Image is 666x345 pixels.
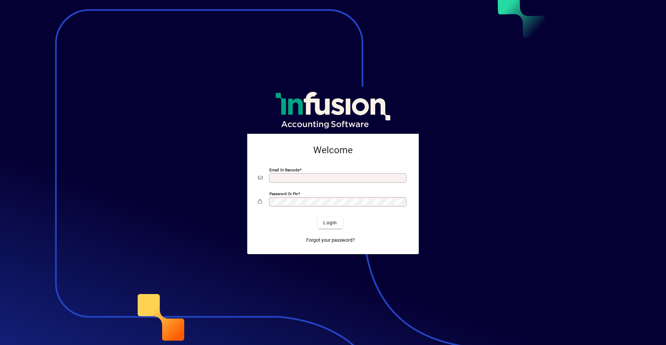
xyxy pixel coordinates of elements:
[258,145,408,156] h2: Welcome
[306,237,355,244] span: Forgot your password?
[323,219,337,226] span: Login
[304,234,357,246] a: Forgot your password?
[318,217,342,229] button: Login
[269,191,298,196] mat-label: Password or Pin
[269,168,299,172] mat-label: Email or Barcode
